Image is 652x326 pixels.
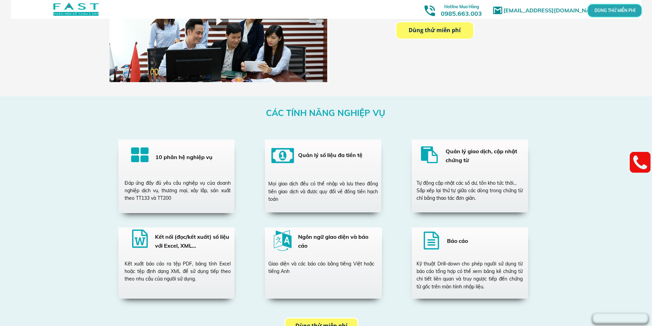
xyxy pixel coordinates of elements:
[417,179,523,202] div: Tự động cập nhật các số dư, tồn kho tức thời… Sắp xếp lại thứ tự giữa các dòng trong chứng từ chỉ...
[606,9,623,13] p: DÙNG THỬ MIỄN PHÍ
[155,153,226,162] h3: 10 phân hệ nghiệp vụ
[447,237,523,246] h3: Báo cáo
[444,4,479,9] span: Hotline Mua Hàng
[268,180,378,203] div: Mọi giao dịch đều có thể nhập và lưu theo đồng tiền giao dịch và được quy đổi về đồng tiền hạch toán
[125,260,231,283] div: Kết xuất báo cáo ra tệp PDF, bảng tính Excel hoặc tệp định dạng XML để sử dụng tiếp theo theo nhu...
[396,22,473,39] p: Dùng thử miễn phí
[446,147,533,165] h3: Quản lý giao dịch, cập nhật chứng từ
[266,106,386,120] h3: CÁC TÍNH NĂNG NGHIỆP VỤ
[503,6,604,15] h1: [EMAIL_ADDRESS][DOMAIN_NAME]
[268,260,374,275] div: Giao diện và các báo cáo bằng tiếng Việt hoặc tiếng Anh
[433,2,489,17] h3: 0985.663.003
[155,233,231,250] h3: Kết nối (đọc/kết xuất) số liệu với Excel, XML…
[298,233,374,250] h3: Ngôn ngữ giao diện và báo cáo
[298,151,374,160] h3: Quản lý số liệu đa tiền tệ
[417,260,523,291] div: Kỹ thuật Drill-down cho phép người sử dụng từ báo cáo tổng hợp có thể xem bảng kê chứng từ chi ti...
[125,179,231,202] div: Đáp ứng đầy đủ yêu cầu nghiệp vụ của doanh nghiệp dịch vụ, thương mại, xây lắp, sản xuất theo TT1...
